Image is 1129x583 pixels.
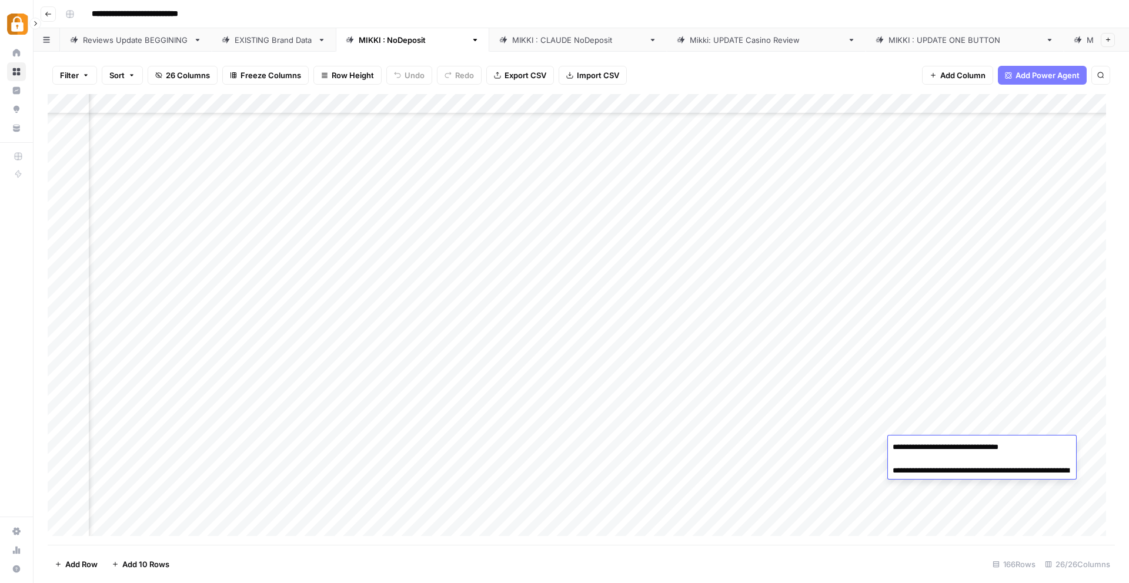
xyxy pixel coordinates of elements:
[1016,69,1080,81] span: Add Power Agent
[235,34,313,46] div: EXISTING Brand Data
[7,559,26,578] button: Help + Support
[7,541,26,559] a: Usage
[7,9,26,39] button: Workspace: Adzz
[48,555,105,574] button: Add Row
[241,69,301,81] span: Freeze Columns
[7,100,26,119] a: Opportunities
[888,34,1041,46] div: [PERSON_NAME] : UPDATE ONE BUTTON
[866,28,1064,52] a: [PERSON_NAME] : UPDATE ONE BUTTON
[505,69,546,81] span: Export CSV
[988,555,1040,574] div: 166 Rows
[60,69,79,81] span: Filter
[7,14,28,35] img: Adzz Logo
[109,69,125,81] span: Sort
[7,43,26,62] a: Home
[336,28,489,52] a: [PERSON_NAME] : NoDeposit
[122,558,169,570] span: Add 10 Rows
[940,69,986,81] span: Add Column
[690,34,843,46] div: [PERSON_NAME]: UPDATE Casino Review
[922,66,993,85] button: Add Column
[7,119,26,138] a: Your Data
[998,66,1087,85] button: Add Power Agent
[512,34,644,46] div: [PERSON_NAME] : [PERSON_NAME]
[405,69,425,81] span: Undo
[212,28,336,52] a: EXISTING Brand Data
[148,66,218,85] button: 26 Columns
[60,28,212,52] a: Reviews Update BEGGINING
[486,66,554,85] button: Export CSV
[667,28,866,52] a: [PERSON_NAME]: UPDATE Casino Review
[888,439,1076,479] textarea: To enrich screen reader interactions, please activate Accessibility in Grammarly extension settings
[222,66,309,85] button: Freeze Columns
[386,66,432,85] button: Undo
[1040,555,1115,574] div: 26/26 Columns
[313,66,382,85] button: Row Height
[559,66,627,85] button: Import CSV
[437,66,482,85] button: Redo
[105,555,176,574] button: Add 10 Rows
[52,66,97,85] button: Filter
[577,69,619,81] span: Import CSV
[359,34,466,46] div: [PERSON_NAME] : NoDeposit
[332,69,374,81] span: Row Height
[7,81,26,100] a: Insights
[83,34,189,46] div: Reviews Update BEGGINING
[7,522,26,541] a: Settings
[7,62,26,81] a: Browse
[65,558,98,570] span: Add Row
[166,69,210,81] span: 26 Columns
[489,28,667,52] a: [PERSON_NAME] : [PERSON_NAME]
[102,66,143,85] button: Sort
[455,69,474,81] span: Redo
